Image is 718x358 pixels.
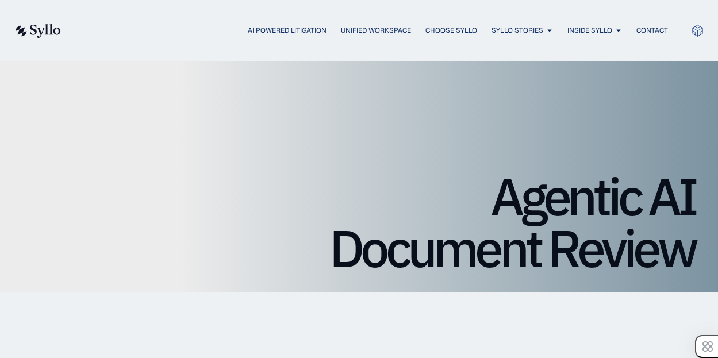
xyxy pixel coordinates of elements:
a: Syllo Stories [492,25,543,36]
img: syllo [14,24,61,38]
a: Contact [636,25,668,36]
a: AI Powered Litigation [248,25,327,36]
a: Inside Syllo [567,25,612,36]
a: Choose Syllo [425,25,477,36]
h1: Agentic AI Document Review [23,171,695,274]
a: Unified Workspace [341,25,411,36]
div: Menu Toggle [84,25,668,36]
nav: Menu [84,25,668,36]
